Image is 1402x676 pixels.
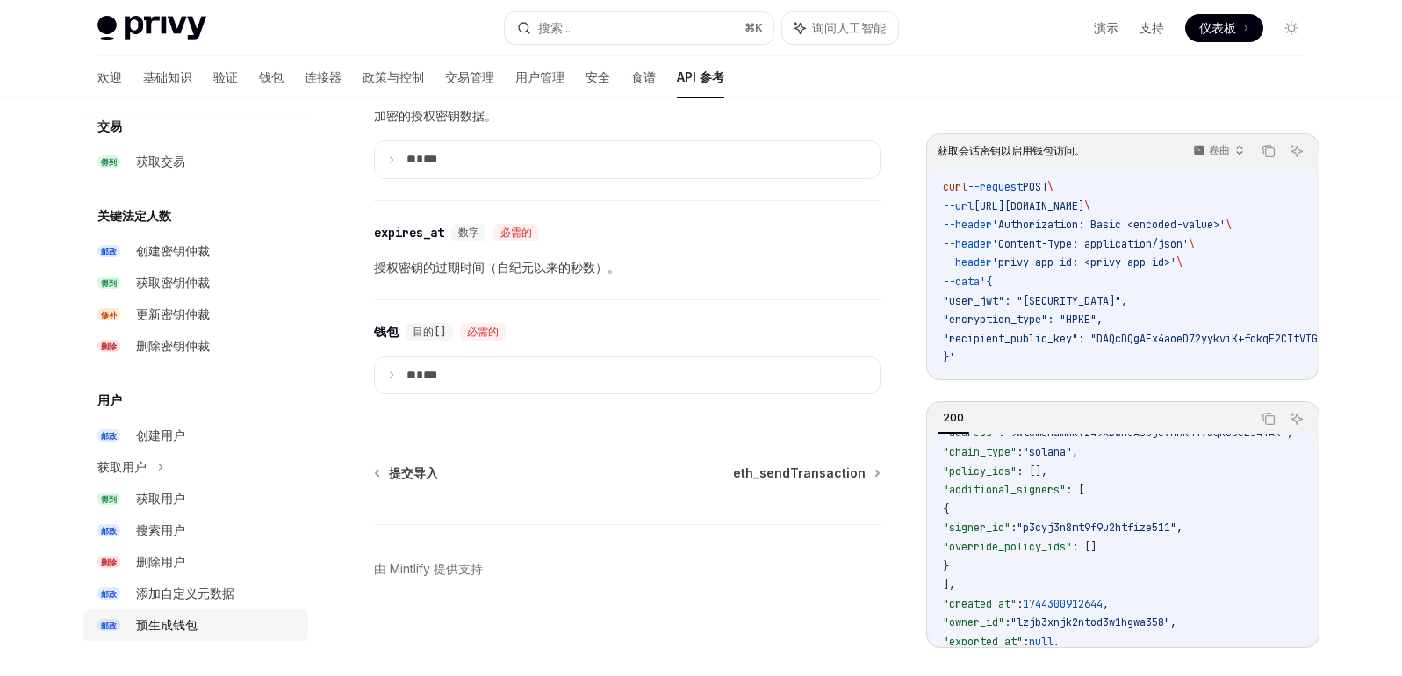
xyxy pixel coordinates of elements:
[631,56,656,98] a: 食谱
[782,12,898,44] button: 询问人工智能
[376,464,438,482] a: 提交导入
[1023,445,1072,459] span: "solana"
[943,445,1017,459] span: "chain_type"
[1140,19,1164,37] a: 支持
[213,56,238,98] a: 验证
[943,540,1072,554] span: "override_policy_ids"
[943,483,1066,497] span: "additional_signers"
[97,392,122,407] font: 用户
[83,146,308,177] a: 得到获取交易
[97,69,122,84] font: 欢迎
[1257,140,1280,162] button: 复制代码块中的内容
[1094,20,1118,35] font: 演示
[305,69,342,84] font: 连接器
[998,426,1004,440] span: :
[363,69,424,84] font: 政策与控制
[136,491,185,506] font: 获取用户
[943,559,949,573] span: }
[83,514,308,546] a: 邮政搜索用户
[374,560,483,578] a: 由 Mintlify 提供支持
[97,208,171,223] font: 关键法定人数
[1017,445,1023,459] span: :
[143,56,192,98] a: 基础知识
[1140,20,1164,35] font: 支持
[1066,483,1084,497] span: : [
[97,56,122,98] a: 欢迎
[1010,615,1170,629] span: "lzjb3xnjk2ntod3w1hgwa358"
[101,621,117,630] font: 邮政
[374,225,444,241] font: expires_at
[1277,14,1305,42] button: 切换暗模式
[586,56,610,98] a: 安全
[1084,199,1090,213] span: \
[1287,426,1293,440] span: ,
[83,483,308,514] a: 得到获取用户
[1183,136,1252,166] button: 卷曲
[136,306,210,321] font: 更新密钥仲裁
[974,199,1084,213] span: [URL][DOMAIN_NAME]
[213,69,238,84] font: 验证
[677,56,724,98] a: API 参考
[1004,426,1287,440] span: "9wtGmqMamnKfz49XBwnJASbjcVnnKnT78qKopCL54TAk"
[992,255,1176,270] span: 'privy-app-id: <privy-app-id>'
[1285,407,1308,430] button: 询问人工智能
[1017,521,1176,535] span: "p3cyj3n8mt9f9u2htfize511"
[101,589,117,599] font: 邮政
[136,154,185,169] font: 获取交易
[101,342,117,351] font: 删除
[83,420,308,451] a: 邮政创建用户
[101,247,117,256] font: 邮政
[259,56,284,98] a: 钱包
[458,226,479,240] font: 数字
[1072,445,1078,459] span: ,
[943,411,964,424] font: 200
[1257,407,1280,430] button: 复制代码块中的内容
[136,243,210,258] font: 创建密钥仲裁
[1029,635,1053,649] span: null
[538,20,571,35] font: 搜索...
[943,350,955,364] span: }'
[586,69,610,84] font: 安全
[143,69,192,84] font: 基础知识
[1047,180,1053,194] span: \
[744,21,755,34] font: ⌘
[943,180,967,194] span: curl
[1023,180,1047,194] span: POST
[136,338,210,353] font: 删除密钥仲裁
[812,20,886,35] font: 询问人工智能
[136,586,234,600] font: 添加自定义元数据
[101,526,117,536] font: 邮政
[1285,140,1308,162] button: 询问人工智能
[97,16,206,40] img: 灯光标志
[1017,597,1023,611] span: :
[83,330,308,362] a: 删除删除密钥仲裁
[101,157,117,167] font: 得到
[101,431,117,441] font: 邮政
[938,144,1085,157] font: 获取会话密钥以启用钱包访问。
[305,56,342,98] a: 连接器
[943,218,992,232] span: --header
[943,199,974,213] span: --url
[1209,143,1230,156] font: 卷曲
[733,464,879,482] a: eth_sendTransaction
[83,267,308,298] a: 得到获取密钥仲裁
[943,237,992,251] span: --header
[445,56,494,98] a: 交易管理
[1185,14,1263,42] a: 仪表板
[943,426,998,440] span: "address"
[505,12,773,44] button: 搜索...⌘K
[136,554,185,569] font: 删除用户
[101,278,117,288] font: 得到
[374,324,399,340] font: 钱包
[515,56,564,98] a: 用户管理
[943,578,955,592] span: ],
[1189,237,1195,251] span: \
[136,275,210,290] font: 获取密钥仲裁
[1023,635,1029,649] span: :
[413,325,446,339] font: 目的[]
[363,56,424,98] a: 政策与控制
[733,465,866,480] font: eth_sendTransaction
[101,557,117,567] font: 删除
[992,218,1226,232] span: 'Authorization: Basic <encoded-value>'
[136,617,198,632] font: 预生成钱包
